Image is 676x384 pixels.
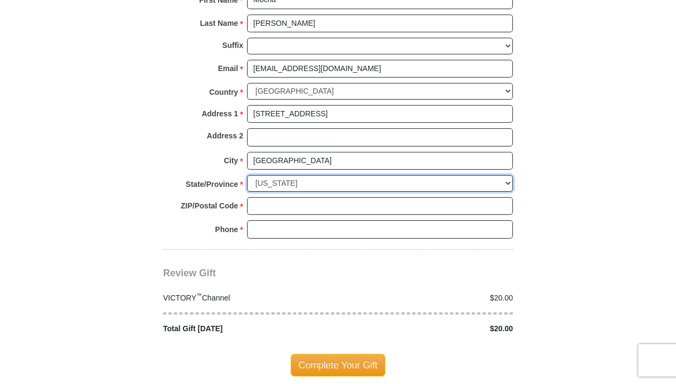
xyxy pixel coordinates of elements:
[202,106,238,121] strong: Address 1
[291,354,386,376] span: Complete Your Gift
[163,268,216,278] span: Review Gift
[207,128,243,143] strong: Address 2
[158,323,339,334] div: Total Gift [DATE]
[181,198,238,213] strong: ZIP/Postal Code
[209,85,238,100] strong: Country
[215,222,238,237] strong: Phone
[186,177,238,192] strong: State/Province
[224,153,238,168] strong: City
[196,292,202,298] sup: ™
[338,292,519,304] div: $20.00
[158,292,339,304] div: VICTORY Channel
[222,38,243,53] strong: Suffix
[200,16,238,31] strong: Last Name
[338,323,519,334] div: $20.00
[218,61,238,76] strong: Email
